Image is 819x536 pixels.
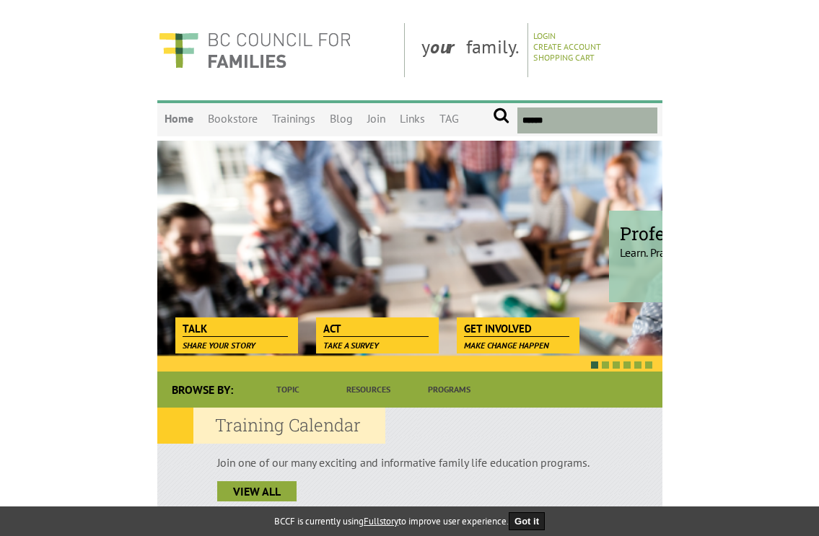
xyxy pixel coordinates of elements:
span: Take a survey [323,340,379,351]
button: Got it [509,512,545,530]
a: Programs [409,372,490,408]
a: Home [157,102,201,136]
a: view all [217,481,297,501]
span: Make change happen [464,340,549,351]
a: TAG [432,102,466,136]
a: Act Take a survey [316,317,437,338]
a: Talk Share your story [175,317,296,338]
p: Join one of our many exciting and informative family life education programs. [217,455,603,470]
a: Login [533,30,556,41]
span: Get Involved [464,321,570,337]
a: Blog [323,102,360,136]
h2: Training Calendar [157,408,385,444]
strong: our [430,35,466,58]
a: Shopping Cart [533,52,595,63]
div: y family. [410,23,529,77]
a: Create Account [533,41,601,52]
a: Topic [248,372,328,408]
span: Act [323,321,429,337]
span: Talk [183,321,289,337]
img: BC Council for FAMILIES [157,23,352,77]
input: Submit [493,107,509,133]
a: Resources [328,372,409,408]
a: Links [393,102,432,136]
span: Share your story [183,340,255,351]
div: Browse By: [157,372,248,408]
a: Bookstore [201,102,265,136]
a: Trainings [265,102,323,136]
a: Get Involved Make change happen [457,317,577,338]
a: Join [360,102,393,136]
a: Fullstory [364,515,398,527]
